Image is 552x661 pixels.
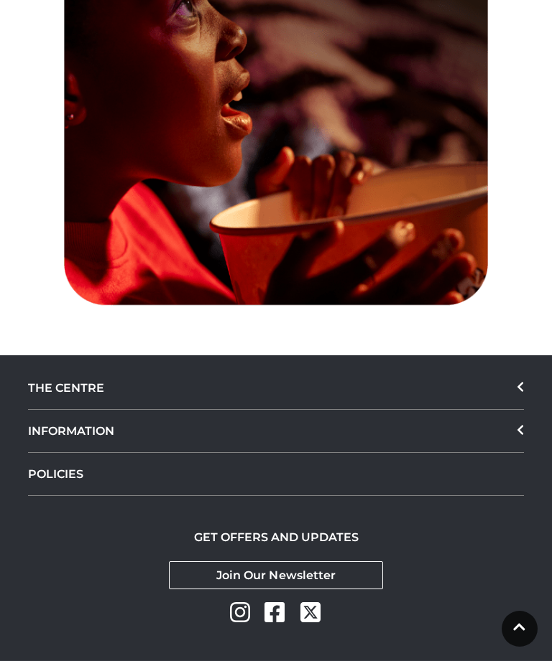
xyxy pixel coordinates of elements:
[194,530,359,544] h2: GET OFFERS AND UPDATES
[28,410,524,453] div: INFORMATION
[169,561,383,589] a: Join Our Newsletter
[28,367,524,410] div: THE CENTRE
[28,453,524,496] a: POLICIES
